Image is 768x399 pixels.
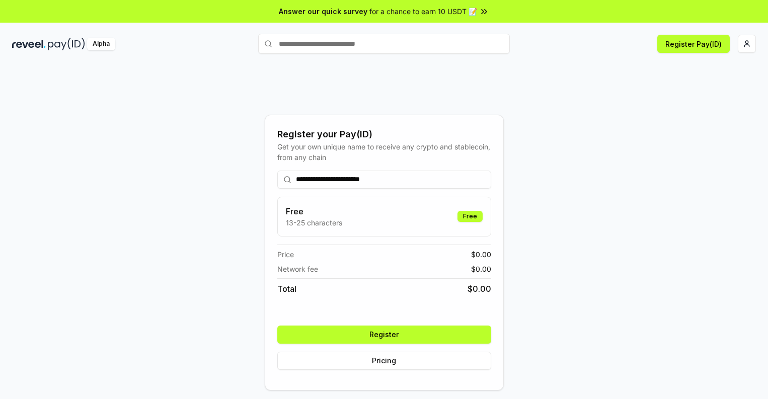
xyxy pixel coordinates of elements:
[657,35,730,53] button: Register Pay(ID)
[277,264,318,274] span: Network fee
[277,141,491,163] div: Get your own unique name to receive any crypto and stablecoin, from any chain
[277,127,491,141] div: Register your Pay(ID)
[12,38,46,50] img: reveel_dark
[277,249,294,260] span: Price
[279,6,367,17] span: Answer our quick survey
[471,264,491,274] span: $ 0.00
[286,205,342,217] h3: Free
[468,283,491,295] span: $ 0.00
[277,283,296,295] span: Total
[48,38,85,50] img: pay_id
[471,249,491,260] span: $ 0.00
[286,217,342,228] p: 13-25 characters
[369,6,477,17] span: for a chance to earn 10 USDT 📝
[277,326,491,344] button: Register
[457,211,483,222] div: Free
[277,352,491,370] button: Pricing
[87,38,115,50] div: Alpha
